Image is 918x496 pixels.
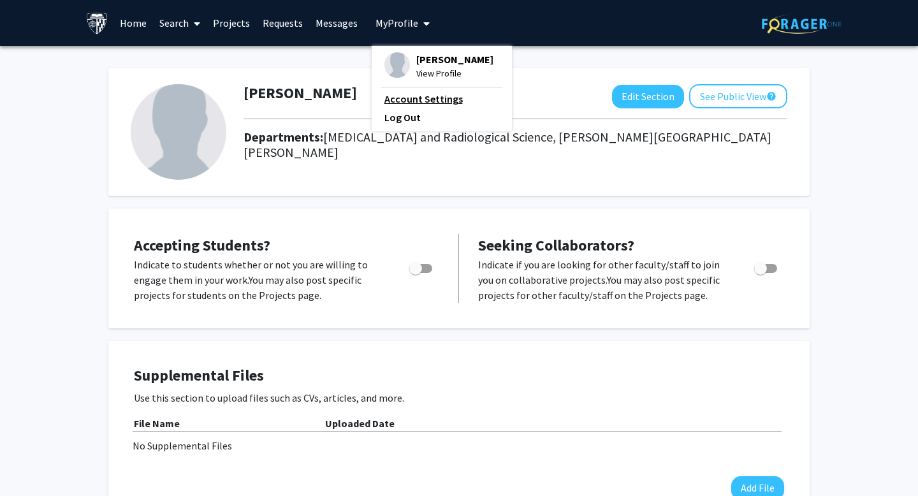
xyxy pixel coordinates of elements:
iframe: Chat [10,439,54,486]
mat-icon: help [766,89,776,104]
h1: [PERSON_NAME] [244,84,357,103]
img: Johns Hopkins University Logo [86,12,108,34]
button: See Public View [689,84,787,108]
div: Profile Picture[PERSON_NAME]View Profile [384,52,493,80]
img: ForagerOne Logo [762,14,841,34]
span: View Profile [416,66,493,80]
span: Seeking Collaborators? [478,235,634,255]
p: Indicate if you are looking for other faculty/staff to join you on collaborative projects. You ma... [478,257,730,303]
span: [PERSON_NAME] [416,52,493,66]
a: Messages [309,1,364,45]
div: Toggle [749,257,784,276]
b: File Name [134,417,180,430]
img: Profile Picture [384,52,410,78]
a: Projects [207,1,256,45]
a: Account Settings [384,91,499,106]
a: Log Out [384,110,499,125]
b: Uploaded Date [325,417,395,430]
h2: Departments: [234,129,797,160]
a: Search [153,1,207,45]
span: [MEDICAL_DATA] and Radiological Science, [PERSON_NAME][GEOGRAPHIC_DATA][PERSON_NAME] [244,129,771,160]
div: No Supplemental Files [133,438,785,453]
span: Accepting Students? [134,235,270,255]
a: Requests [256,1,309,45]
h4: Supplemental Files [134,367,784,385]
p: Use this section to upload files such as CVs, articles, and more. [134,390,784,405]
a: Home [113,1,153,45]
img: Profile Picture [131,84,226,180]
div: Toggle [404,257,439,276]
span: My Profile [375,17,418,29]
button: Edit Section [612,85,684,108]
p: Indicate to students whether or not you are willing to engage them in your work. You may also pos... [134,257,385,303]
